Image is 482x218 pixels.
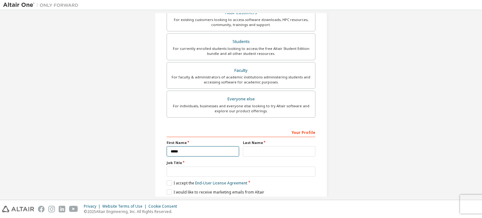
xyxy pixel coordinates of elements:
[243,140,315,145] label: Last Name
[38,206,45,212] img: facebook.svg
[171,37,311,46] div: Students
[167,189,264,195] label: I would like to receive marketing emails from Altair
[171,66,311,75] div: Faculty
[167,140,239,145] label: First Name
[102,204,148,209] div: Website Terms of Use
[84,209,181,214] p: © 2025 Altair Engineering, Inc. All Rights Reserved.
[48,206,55,212] img: instagram.svg
[195,180,247,186] a: End-User License Agreement
[171,46,311,56] div: For currently enrolled students looking to access the free Altair Student Edition bundle and all ...
[84,204,102,209] div: Privacy
[69,206,78,212] img: youtube.svg
[171,95,311,104] div: Everyone else
[167,180,247,186] label: I accept the
[171,75,311,85] div: For faculty & administrators of academic institutions administering students and accessing softwa...
[148,204,181,209] div: Cookie Consent
[3,2,82,8] img: Altair One
[171,17,311,27] div: For existing customers looking to access software downloads, HPC resources, community, trainings ...
[171,104,311,114] div: For individuals, businesses and everyone else looking to try Altair software and explore our prod...
[2,206,34,212] img: altair_logo.svg
[167,160,315,165] label: Job Title
[59,206,65,212] img: linkedin.svg
[167,127,315,137] div: Your Profile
